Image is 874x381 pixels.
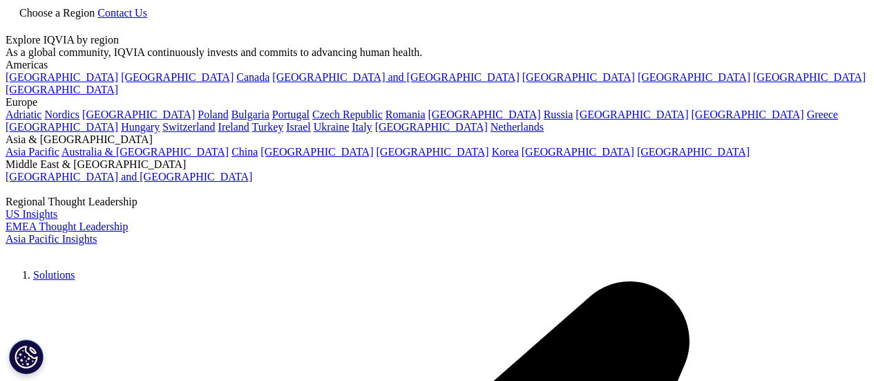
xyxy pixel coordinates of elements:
a: Korea [492,146,519,158]
div: As a global community, IQVIA continuously invests and commits to advancing human health. [6,46,868,59]
a: [GEOGRAPHIC_DATA] and [GEOGRAPHIC_DATA] [6,171,252,183]
a: [GEOGRAPHIC_DATA] [82,109,195,120]
a: [GEOGRAPHIC_DATA] [638,71,750,83]
button: Cookies Settings [9,340,44,374]
a: [GEOGRAPHIC_DATA] [375,121,488,133]
a: EMEA Thought Leadership [6,221,128,232]
div: Explore IQVIA by region [6,34,868,46]
a: [GEOGRAPHIC_DATA] [692,109,804,120]
div: Regional Thought Leadership [6,196,868,208]
a: Canada [236,71,269,83]
a: [GEOGRAPHIC_DATA] [753,71,866,83]
a: [GEOGRAPHIC_DATA] [6,121,118,133]
span: Choose a Region [19,7,95,19]
a: Adriatic [6,109,41,120]
a: Bulgaria [231,109,269,120]
a: [GEOGRAPHIC_DATA] [522,71,635,83]
a: Nordics [44,109,79,120]
a: Hungary [121,121,160,133]
a: Ireland [218,121,249,133]
a: Greece [807,109,838,120]
a: [GEOGRAPHIC_DATA] [6,84,118,95]
a: [GEOGRAPHIC_DATA] [377,146,489,158]
a: Poland [198,109,228,120]
a: [GEOGRAPHIC_DATA] [576,109,688,120]
a: Asia Pacific Insights [6,233,97,245]
a: Switzerland [162,121,215,133]
a: Ukraine [314,121,350,133]
a: [GEOGRAPHIC_DATA] [6,71,118,83]
a: Portugal [272,109,310,120]
div: Europe [6,96,868,109]
a: [GEOGRAPHIC_DATA] [428,109,541,120]
a: [GEOGRAPHIC_DATA] [522,146,634,158]
a: Turkey [252,121,284,133]
a: Romania [386,109,426,120]
a: Solutions [33,269,75,281]
a: Czech Republic [312,109,383,120]
a: [GEOGRAPHIC_DATA] [121,71,234,83]
a: Asia Pacific [6,146,59,158]
a: [GEOGRAPHIC_DATA] [260,146,373,158]
a: Russia [544,109,573,120]
a: Contact Us [97,7,147,19]
div: Asia & [GEOGRAPHIC_DATA] [6,133,868,146]
a: Netherlands [491,121,544,133]
div: Middle East & [GEOGRAPHIC_DATA] [6,158,868,171]
a: [GEOGRAPHIC_DATA] [637,146,750,158]
a: China [231,146,258,158]
a: Australia & [GEOGRAPHIC_DATA] [61,146,229,158]
a: Italy [352,121,372,133]
a: Israel [286,121,311,133]
a: [GEOGRAPHIC_DATA] and [GEOGRAPHIC_DATA] [272,71,519,83]
a: US Insights [6,208,57,220]
div: Americas [6,59,868,71]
